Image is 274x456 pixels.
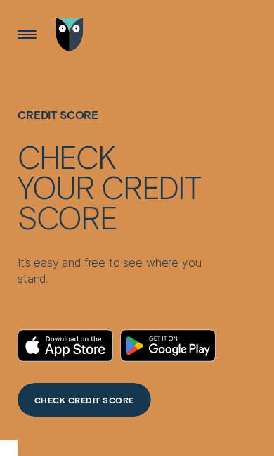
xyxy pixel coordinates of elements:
h4: Check your credit score [18,141,239,230]
button: Open Menu [11,18,44,51]
a: CHECK CREDIT SCORE [18,383,151,417]
div: your [18,172,94,201]
p: It’s easy and free to see where you stand. [18,255,220,287]
div: Check [18,141,115,171]
h1: Credit Score [18,108,256,141]
div: score [18,202,117,232]
a: Download on the App Store [18,329,113,362]
div: credit [101,172,200,201]
img: Wisr [56,18,84,51]
a: Android App on Google Play [120,329,216,362]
